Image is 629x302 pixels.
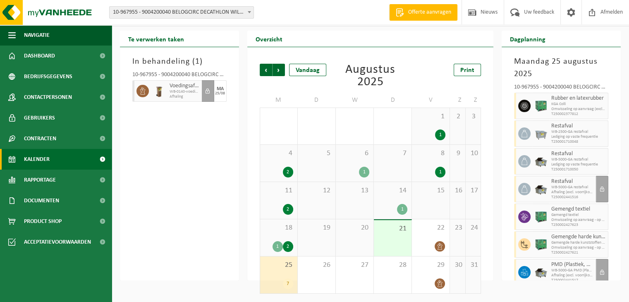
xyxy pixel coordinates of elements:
span: 24 [470,223,477,232]
img: PB-HB-1400-HPE-GN-01 [535,238,547,251]
span: 27 [340,261,369,270]
span: Product Shop [24,211,62,232]
div: 1 [435,167,445,177]
span: 10-967955 - 9004200040 BELOGCIRC DECATHLON WILLEBROEK - WILLEBROEK [110,7,254,18]
span: 10-967955 - 9004200040 BELOGCIRC DECATHLON WILLEBROEK - WILLEBROEK [109,6,254,19]
span: Gebruikers [24,108,55,128]
td: Z [466,93,481,108]
span: 20 [340,223,369,232]
span: Gemengd textiel [551,213,606,218]
td: D [298,93,336,108]
span: Afhaling [170,94,200,99]
span: Navigatie [24,25,50,46]
span: 16 [454,186,461,195]
span: 26 [302,261,331,270]
span: 19 [302,223,331,232]
span: Restafval [551,123,606,129]
span: 30 [454,261,461,270]
span: 10 [470,149,477,158]
span: T250002441517 [551,278,593,283]
img: WB-5000-GAL-GY-01 [535,183,547,195]
span: Volgende [273,64,285,76]
div: 1 [359,167,369,177]
span: Voedingsafval, bevat producten van dierlijke oorsprong, onverpakt, categorie 3 [170,83,200,89]
span: Rapportage [24,170,56,190]
span: Omwisseling op aanvraag - op geplande route (incl. verwerking) [551,245,606,250]
span: T250002427623 [551,223,606,228]
div: 1 [397,204,407,215]
img: WB-0140-HPE-BN-01 [153,85,165,97]
span: 18 [264,223,293,232]
span: Omwisseling op aanvraag - op geplande route (incl. verwerking) [551,218,606,223]
span: WB-5000-GA PMD (Plastiek, Metaal, Drankkartons) (bedrijven) [551,268,593,273]
td: Z [450,93,465,108]
div: 25/08 [215,91,225,96]
span: 5 [302,149,331,158]
span: 2 [454,112,461,121]
div: MA [217,86,224,91]
span: Gemengde harde kunststoffen (PE, PP en PVC), recycl. (indust [551,240,606,245]
td: D [374,93,412,108]
h3: In behandeling ( ) [132,55,227,68]
span: 9 [454,149,461,158]
span: Kalender [24,149,50,170]
span: Lediging op vaste frequentie [551,134,606,139]
span: T250001710050 [551,167,606,172]
div: 2 [283,167,293,177]
span: 15 [416,186,445,195]
span: T250002377812 [551,112,606,117]
span: Gemengde harde kunststoffen (PE, PP en PVC), recycleerbaar (industrieel) [551,234,606,240]
span: WB-0140-voedingsafval, bevat producten van dierlijke oor [170,89,200,94]
span: 3 [470,112,477,121]
span: T250002441516 [551,195,593,200]
img: WB-5000-GAL-GY-01 [535,266,547,278]
span: 23 [454,223,461,232]
span: Contracten [24,128,56,149]
h3: Maandag 25 augustus 2025 [514,55,608,80]
span: PMD (Plastiek, Metaal, Drankkartons) (bedrijven) [551,261,593,268]
div: 1 [273,241,283,252]
span: Print [460,67,474,74]
h2: Overzicht [247,31,291,47]
h2: Dagplanning [502,31,554,47]
a: Print [454,64,481,76]
span: Contactpersonen [24,87,72,108]
a: Offerte aanvragen [389,4,457,21]
span: 11 [264,186,293,195]
span: KGA Colli [551,102,606,107]
span: T250002427621 [551,250,606,255]
div: Augustus 2025 [334,64,406,89]
span: Offerte aanvragen [406,8,453,17]
span: 21 [378,224,407,233]
span: Rubber en latexrubber [551,95,606,102]
span: Acceptatievoorwaarden [24,232,91,252]
span: Lediging op vaste frequentie [551,162,606,167]
h2: Te verwerken taken [120,31,192,47]
div: Vandaag [289,64,326,76]
span: Documenten [24,190,59,211]
img: WB-2500-GAL-GY-01 [535,127,547,140]
span: WB-5000-GA restafval [551,157,606,162]
span: 1 [195,58,200,66]
span: WB-5000-GA restafval [551,185,593,190]
img: PB-HB-1400-HPE-GN-01 [535,100,547,112]
span: 25 [264,261,293,270]
span: 28 [378,261,407,270]
div: 10-967955 - 9004200040 BELOGCIRC DECATHLON WILLEBROEK - WILLEBROEK [514,84,608,93]
div: 7 [283,278,293,289]
span: T250001710048 [551,139,606,144]
img: WB-5000-GAL-GY-01 [535,155,547,168]
td: V [412,93,450,108]
span: 22 [416,223,445,232]
div: 10-967955 - 9004200040 BELOGCIRC DECATHLON WILLEBROEK - WILLEBROEK [132,72,227,80]
span: Restafval [551,178,593,185]
span: Restafval [551,151,606,157]
div: 1 [435,129,445,140]
span: Vorige [260,64,272,76]
span: Bedrijfsgegevens [24,66,72,87]
span: Gemengd textiel [551,206,606,213]
span: WB-2500-GA restafval [551,129,606,134]
span: Omwisseling op aanvraag (excl. voorrijkost) [551,107,606,112]
img: PB-HB-1400-HPE-GN-01 [535,211,547,223]
td: W [336,93,374,108]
